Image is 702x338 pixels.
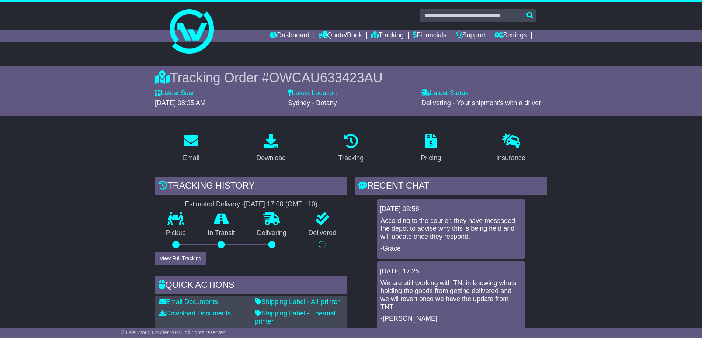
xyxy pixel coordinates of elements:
[246,229,298,237] p: Delivering
[491,131,530,166] a: Insurance
[416,131,446,166] a: Pricing
[371,30,404,42] a: Tracking
[155,99,206,107] span: [DATE] 08:35 AM
[380,217,521,241] p: According to the courier, they have messaged the depot to advise why this is being held and will ...
[255,298,340,306] a: Shipping Label - A4 printer
[256,153,286,163] div: Download
[494,30,527,42] a: Settings
[319,30,362,42] a: Quote/Book
[178,131,204,166] a: Email
[380,315,521,323] p: -[PERSON_NAME]
[159,310,231,317] a: Download Documents
[355,177,547,197] div: RECENT CHAT
[155,229,197,237] p: Pickup
[413,30,446,42] a: Financials
[334,131,368,166] a: Tracking
[244,200,317,208] div: [DATE] 17:00 (GMT +10)
[270,30,309,42] a: Dashboard
[288,89,337,97] label: Latest Location
[159,298,218,306] a: Email Documents
[197,229,246,237] p: In Transit
[380,245,521,253] p: -Grace
[155,89,196,97] label: Latest Scan
[421,99,541,107] span: Delivering - Your shipment's with a driver
[421,153,441,163] div: Pricing
[155,200,347,208] div: Estimated Delivery -
[251,131,291,166] a: Download
[338,153,364,163] div: Tracking
[183,153,199,163] div: Email
[456,30,486,42] a: Support
[298,229,348,237] p: Delivered
[121,330,227,335] span: © One World Courier 2025. All rights reserved.
[155,177,347,197] div: Tracking history
[288,99,337,107] span: Sydney - Botany
[155,276,347,296] div: Quick Actions
[380,279,521,311] p: We are still working with TNt in knowing whats holding the goods from getting delivered and we wi...
[155,252,206,265] button: View Full Tracking
[380,268,522,276] div: [DATE] 17:25
[496,153,525,163] div: Insurance
[380,205,522,213] div: [DATE] 08:58
[269,70,383,85] span: OWCAU633423AU
[421,89,469,97] label: Latest Status
[255,310,336,325] a: Shipping Label - Thermal printer
[155,70,547,86] div: Tracking Order #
